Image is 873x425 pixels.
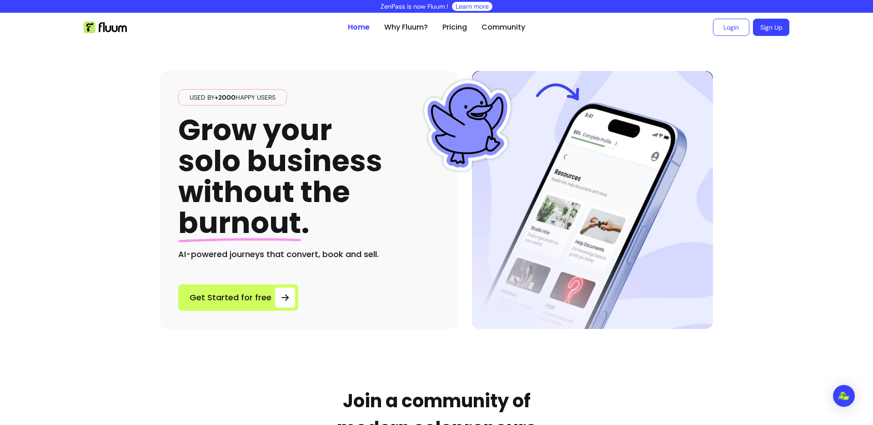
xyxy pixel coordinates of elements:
[190,291,271,304] span: Get Started for free
[482,22,525,33] a: Community
[84,21,127,33] img: Fluum Logo
[753,19,789,36] a: Sign Up
[381,2,448,11] p: ZenPass is now Fluum !
[442,22,467,33] a: Pricing
[178,115,382,239] h1: Grow your solo business without the .
[713,19,749,36] a: Login
[178,202,301,243] span: burnout
[833,385,855,407] div: Open Intercom Messenger
[178,248,439,261] h2: AI-powered journeys that convert, book and sell.
[422,80,513,171] img: Fluum Duck sticker
[186,93,279,102] span: Used by happy users
[384,22,428,33] a: Why Fluum?
[472,71,713,329] img: Hero
[456,2,489,11] a: Learn more
[215,93,236,101] span: +2000
[178,284,298,311] a: Get Started for free
[348,22,370,33] a: Home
